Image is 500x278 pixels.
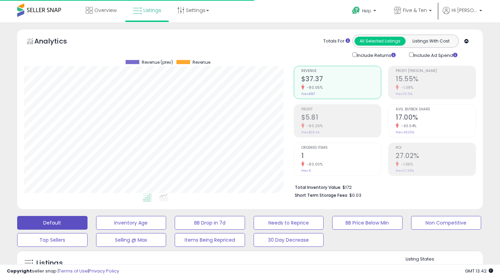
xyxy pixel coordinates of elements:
[94,7,117,14] span: Overview
[143,7,161,14] span: Listings
[301,75,381,84] h2: $37.37
[352,6,360,15] i: Get Help
[301,152,381,161] h2: 1
[301,130,319,134] small: Prev: $29.44
[399,85,413,90] small: -1.08%
[396,152,476,161] h2: 27.02%
[362,8,371,14] span: Help
[403,7,427,14] span: Five & Ten
[36,258,63,268] h5: Listings
[254,216,324,230] button: Needs to Reprice
[301,108,381,111] span: Profit
[254,233,324,247] button: 30 Day Decrease
[7,268,119,275] div: seller snap | |
[396,130,414,134] small: Prev: 46.00%
[465,268,493,274] span: 2025-08-15 13:42 GMT
[452,7,477,14] span: Hi [PERSON_NAME]
[396,169,414,173] small: Prev: 27.39%
[89,268,119,274] a: Privacy Policy
[175,233,245,247] button: Items Being Repriced
[396,69,476,73] span: Profit [PERSON_NAME]
[7,268,32,274] strong: Copyright
[295,192,348,198] b: Short Term Storage Fees:
[301,92,315,96] small: Prev: $187
[295,183,471,191] li: $172
[34,36,80,48] h5: Analytics
[347,51,404,59] div: Include Returns
[96,216,166,230] button: Inventory Age
[396,146,476,150] span: ROI
[399,123,417,129] small: -63.04%
[396,92,412,96] small: Prev: 15.72%
[304,85,323,90] small: -80.05%
[304,162,323,167] small: -80.00%
[59,268,88,274] a: Terms of Use
[323,38,350,45] div: Totals For
[354,37,406,46] button: All Selected Listings
[412,264,425,270] label: Active
[347,1,383,22] a: Help
[301,69,381,73] span: Revenue
[404,51,468,59] div: Include Ad Spend
[175,216,245,230] button: BB Drop in 7d
[301,146,381,150] span: Ordered Items
[332,216,403,230] button: BB Price Below Min
[406,256,483,263] p: Listing States:
[295,184,341,190] b: Total Inventory Value:
[301,113,381,123] h2: $5.81
[142,60,173,65] span: Revenue (prev)
[304,123,323,129] small: -80.26%
[405,37,456,46] button: Listings With Cost
[17,233,88,247] button: Top Sellers
[443,7,482,22] a: Hi [PERSON_NAME]
[396,108,476,111] span: Avg. Buybox Share
[96,233,166,247] button: Selling @ Max
[451,264,477,270] label: Deactivated
[349,192,361,198] span: $0.03
[396,113,476,123] h2: 17.00%
[396,75,476,84] h2: 15.55%
[17,216,88,230] button: Default
[193,60,210,65] span: Revenue
[411,216,481,230] button: Non Competitive
[301,169,311,173] small: Prev: 5
[399,162,413,167] small: -1.35%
